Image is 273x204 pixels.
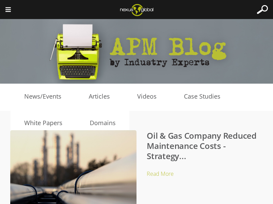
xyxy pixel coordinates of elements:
a: Case Studies [170,91,234,102]
img: Nexus Global [115,2,159,18]
a: Oil & Gas Company Reduced Maintenance Costs - Strategy... [147,130,257,161]
a: Articles [75,91,124,102]
a: Videos [124,91,170,102]
a: Read More [147,170,174,177]
a: News/Events [11,91,75,102]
